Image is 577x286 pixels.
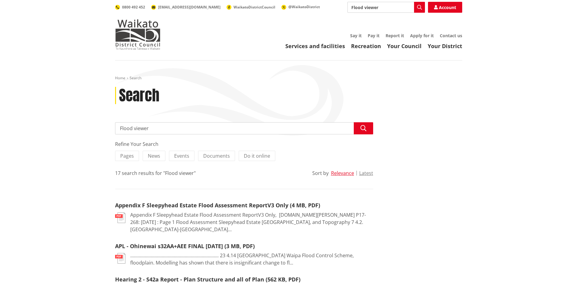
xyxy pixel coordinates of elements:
a: Say it [350,33,362,38]
a: Your Council [387,42,422,50]
a: Home [115,75,125,81]
p: ......................................................................... 23 4.14 [GEOGRAPHIC_DAT... [130,252,373,266]
a: Account [428,2,462,13]
button: Relevance [331,170,354,176]
a: [EMAIL_ADDRESS][DOMAIN_NAME] [151,5,221,10]
a: Your District [428,42,462,50]
nav: breadcrumb [115,76,462,81]
input: Search input [347,2,425,13]
span: WaikatoDistrictCouncil [234,5,275,10]
a: Hearing 2 - S42a Report - Plan Structure and all of Plan (562 KB, PDF) [115,276,300,283]
a: Contact us [440,33,462,38]
img: document-pdf.svg [115,212,125,223]
span: Documents [203,153,230,159]
a: 0800 492 452 [115,5,145,10]
span: @WaikatoDistrict [288,4,320,9]
a: Apply for it [410,33,434,38]
button: Latest [359,170,373,176]
a: @WaikatoDistrict [281,4,320,9]
div: 17 search results for "Flood viewer" [115,169,196,177]
span: Events [174,153,189,159]
span: News [148,153,160,159]
img: document-pdf.svg [115,253,125,264]
input: Search input [115,122,373,134]
img: Waikato District Council - Te Kaunihera aa Takiwaa o Waikato [115,19,161,50]
h1: Search [119,87,159,104]
span: Pages [120,153,134,159]
div: Refine Your Search [115,140,373,148]
a: Services and facilities [285,42,345,50]
a: APL - Ohinewai s32AA+AEE FINAL [DATE] (3 MB, PDF) [115,242,255,250]
span: Search [130,75,141,81]
span: 0800 492 452 [122,5,145,10]
div: Sort by [312,169,329,177]
span: [EMAIL_ADDRESS][DOMAIN_NAME] [158,5,221,10]
span: Do it online [244,153,270,159]
a: WaikatoDistrictCouncil [227,5,275,10]
p: Appendix F Sleepyhead Estate Flood Assessment ReportV3 Only, ﻿ [DOMAIN_NAME][PERSON_NAME] P17-268... [130,211,373,233]
a: Report it [386,33,404,38]
a: Pay it [368,33,380,38]
a: Recreation [351,42,381,50]
a: Appendix F Sleepyhead Estate Flood Assessment ReportV3 Only (4 MB, PDF) [115,202,320,209]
